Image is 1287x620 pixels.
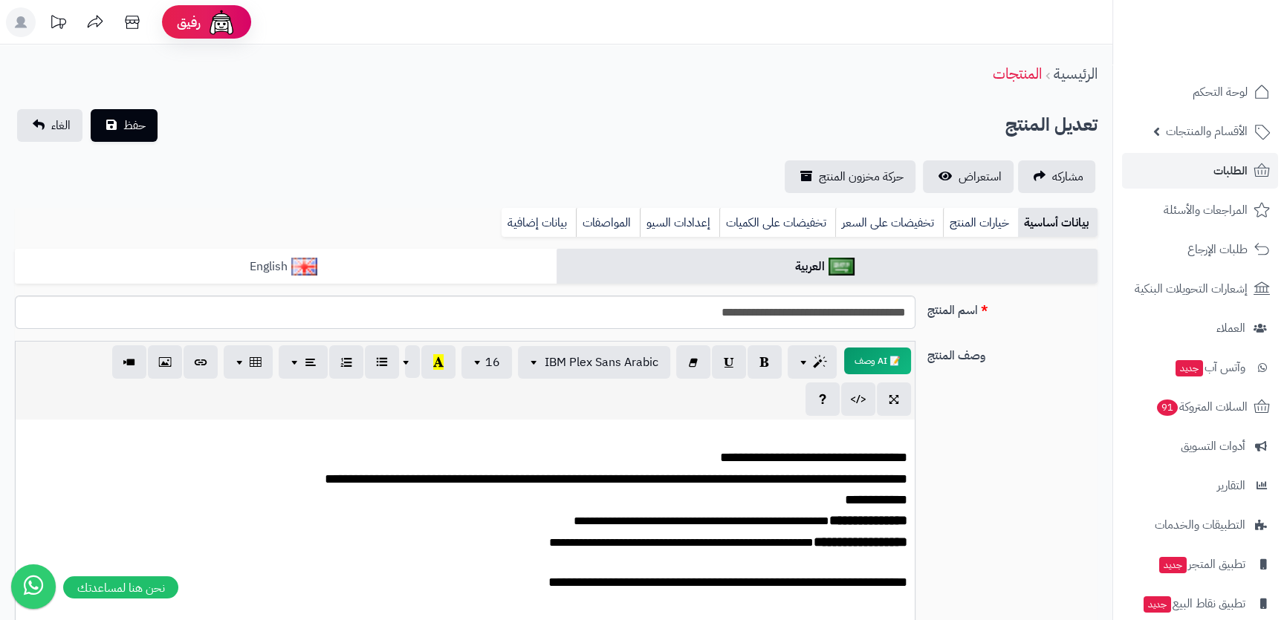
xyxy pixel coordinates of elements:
[785,160,915,193] a: حركة مخزون المنتج
[1217,475,1245,496] span: التقارير
[207,7,236,37] img: ai-face.png
[943,208,1018,238] a: خيارات المنتج
[1005,110,1098,140] h2: تعديل المنتج
[1122,232,1278,267] a: طلبات الإرجاع
[1122,310,1278,346] a: العملاء
[1135,278,1248,299] span: إشعارات التحويلات البنكية
[959,168,1002,186] span: استعراض
[518,346,670,379] button: IBM Plex Sans Arabic
[1122,507,1278,543] a: التطبيقات والخدمات
[993,62,1042,85] a: المنتجات
[461,346,512,379] button: 16
[39,7,77,41] a: تحديثات المنصة
[1018,208,1098,238] a: بيانات أساسية
[545,353,658,371] span: IBM Plex Sans Arabic
[1213,160,1248,181] span: الطلبات
[1122,389,1278,425] a: السلات المتروكة91
[1181,436,1245,457] span: أدوات التسويق
[1144,596,1171,613] span: جديد
[719,208,835,238] a: تخفيضات على الكميات
[1052,168,1083,186] span: مشاركه
[921,296,1104,319] label: اسم المنتج
[923,160,1014,193] a: استعراض
[1155,515,1245,535] span: التطبيقات والخدمات
[1164,200,1248,221] span: المراجعات والأسئلة
[819,168,904,186] span: حركة مخزون المنتج
[1018,160,1095,193] a: مشاركه
[1186,42,1273,73] img: logo-2.png
[1166,121,1248,142] span: الأقسام والمنتجات
[1122,468,1278,503] a: التقارير
[1122,350,1278,385] a: وآتس آبجديد
[1142,593,1245,614] span: تطبيق نقاط البيع
[1187,239,1248,260] span: طلبات الإرجاع
[1193,82,1248,102] span: لوحة التحكم
[1157,399,1178,416] span: 91
[1122,192,1278,228] a: المراجعات والأسئلة
[1155,397,1248,417] span: السلات المتروكة
[177,13,201,31] span: رفيق
[921,341,1104,365] label: وصف المنتج
[1054,62,1098,85] a: الرئيسية
[640,208,719,238] a: إعدادات السيو
[1122,271,1278,307] a: إشعارات التحويلات البنكية
[1122,546,1278,582] a: تطبيق المتجرجديد
[835,208,943,238] a: تخفيضات على السعر
[291,258,317,275] img: English
[844,347,911,374] button: 📝 AI وصف
[1158,554,1245,575] span: تطبيق المتجر
[576,208,640,238] a: المواصفات
[557,249,1098,285] a: العربية
[1159,557,1187,573] span: جديد
[51,117,71,134] span: الغاء
[123,117,146,134] span: حفظ
[1176,360,1203,376] span: جديد
[1174,357,1245,378] span: وآتس آب
[502,208,576,238] a: بيانات إضافية
[485,353,500,371] span: 16
[91,109,158,142] button: حفظ
[1216,318,1245,339] span: العملاء
[1122,74,1278,110] a: لوحة التحكم
[829,258,855,275] img: العربية
[17,109,82,142] a: الغاء
[1122,153,1278,189] a: الطلبات
[1122,428,1278,464] a: أدوات التسويق
[15,249,557,285] a: English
